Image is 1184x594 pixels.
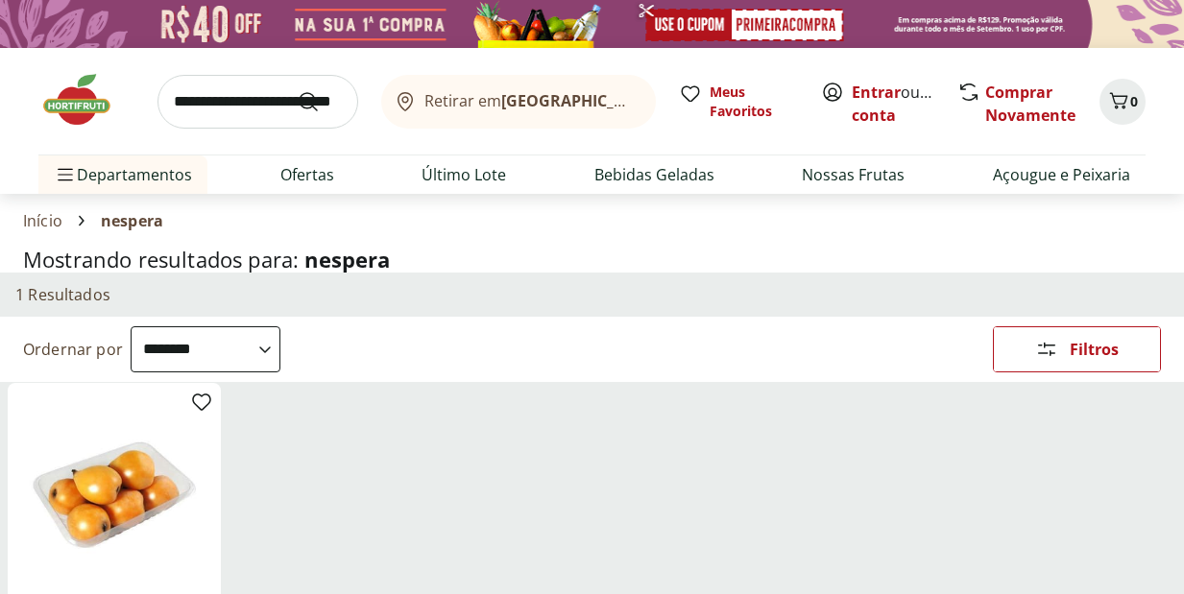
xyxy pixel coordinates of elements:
[985,82,1075,126] a: Comprar Novamente
[422,163,506,186] a: Último Lote
[993,326,1161,372] button: Filtros
[23,339,123,360] label: Ordernar por
[852,81,937,127] span: ou
[23,398,205,581] img: NESPERA 450G
[1035,338,1058,361] svg: Abrir Filtros
[852,82,957,126] a: Criar conta
[280,163,334,186] a: Ofertas
[38,71,134,129] img: Hortifruti
[1070,342,1119,357] span: Filtros
[802,163,905,186] a: Nossas Frutas
[1130,92,1138,110] span: 0
[679,83,798,121] a: Meus Favoritos
[993,163,1130,186] a: Açougue e Peixaria
[424,92,637,109] span: Retirar em
[297,90,343,113] button: Submit Search
[101,212,163,229] span: nespera
[304,245,390,273] span: nespera
[15,284,110,305] h2: 1 Resultados
[54,152,77,198] button: Menu
[1099,79,1146,125] button: Carrinho
[381,75,656,129] button: Retirar em[GEOGRAPHIC_DATA]/[GEOGRAPHIC_DATA]
[23,212,62,229] a: Início
[23,248,1161,272] h1: Mostrando resultados para:
[157,75,358,129] input: search
[501,90,825,111] b: [GEOGRAPHIC_DATA]/[GEOGRAPHIC_DATA]
[852,82,901,103] a: Entrar
[54,152,192,198] span: Departamentos
[594,163,714,186] a: Bebidas Geladas
[710,83,798,121] span: Meus Favoritos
